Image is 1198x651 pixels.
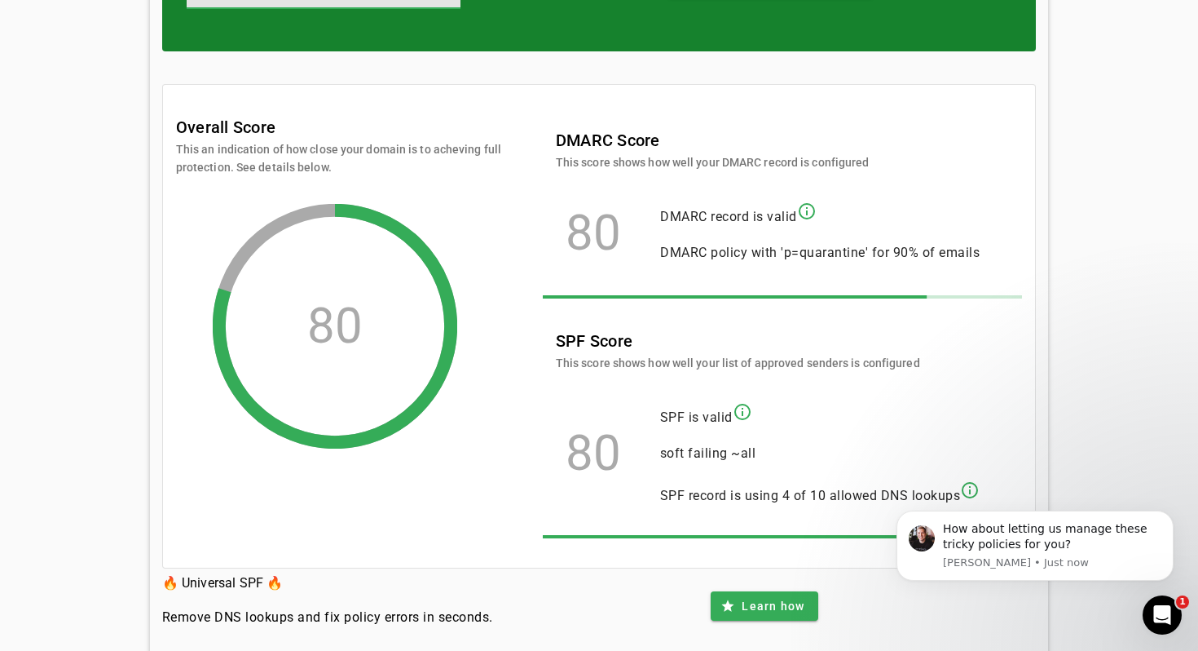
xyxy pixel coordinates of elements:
div: 80 [307,318,362,334]
span: SPF is valid [660,410,733,425]
span: soft failing ~all [660,445,756,461]
mat-card-subtitle: This an indication of how close your domain is to acheving full protection. See details below. [176,140,502,176]
mat-icon: info_outline [797,201,817,221]
span: SPF record is using 4 of 10 allowed DNS lookups [660,488,961,503]
mat-card-subtitle: This score shows how well your DMARC record is configured [556,153,870,171]
div: 80 [556,225,632,241]
span: Learn how [742,598,804,614]
h3: 🔥 Universal SPF 🔥 [162,572,493,595]
span: DMARC record is valid [660,209,797,224]
mat-icon: info_outline [960,480,980,500]
span: 1 [1176,596,1189,609]
button: Learn how [711,591,817,621]
mat-icon: info_outline [733,402,752,422]
span: DMARC policy with 'p=quarantine' for 90% of emails [660,245,980,260]
iframe: Intercom live chat [1143,596,1182,635]
div: 80 [556,445,631,462]
h4: Remove DNS lookups and fix policy errors in seconds. [162,608,493,627]
mat-card-title: DMARC Score [556,127,870,153]
iframe: Intercom notifications message [872,486,1198,607]
mat-card-title: Overall Score [176,114,275,140]
mat-card-subtitle: This score shows how well your list of approved senders is configured [556,354,920,372]
mat-card-title: SPF Score [556,328,920,354]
